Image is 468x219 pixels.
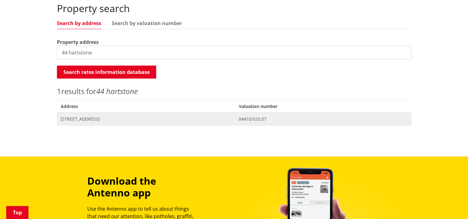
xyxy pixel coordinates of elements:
span: Address [57,100,235,113]
h2: Property search [57,2,411,14]
input: e.g. Duke Street NGARUAWAHIA [57,46,411,59]
button: Search rates information database [57,66,156,79]
iframe: Messenger Launcher [440,193,462,215]
span: 04410/325.07 [239,116,407,122]
label: Property address [57,38,99,46]
p: results for [57,86,411,97]
span: Valuation number [235,100,411,113]
a: Top [6,206,28,219]
h3: Download the Antenno app [87,175,199,199]
em: 44 hartstone [96,86,138,96]
a: Search by address [57,21,101,26]
a: [STREET_ADDRESS] 04410/325.07 [57,113,411,125]
span: [STREET_ADDRESS] [61,116,232,122]
a: Search by valuation number [112,21,182,26]
span: 1 [57,86,61,96]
